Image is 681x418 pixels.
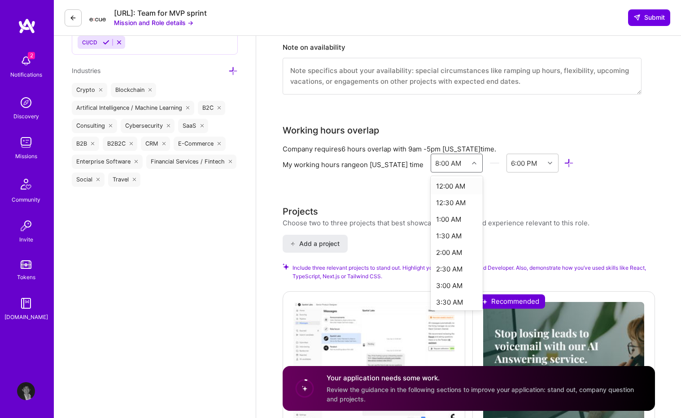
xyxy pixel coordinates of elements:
i: Check [283,263,289,270]
i: icon Close [133,178,136,181]
span: 9am - 5pm [408,145,441,153]
i: icon Close [167,124,170,128]
div: Invite [19,235,33,244]
i: icon PlusBlack [290,241,295,246]
div: Artifical Intelligence / Machine Learning [72,101,194,115]
i: icon HorizontalInLineDivider [489,158,500,168]
div: Note on availability [283,41,345,54]
div: Blockchain [111,83,157,97]
i: icon Close [130,142,133,146]
div: Cybersecurity [121,119,175,133]
div: Community [12,195,40,204]
h4: Your application needs some work. [327,374,644,383]
div: Choose two to three projects that best showcase your skills and experience relevant to this role. [283,218,589,228]
img: Invite [17,217,35,235]
span: Review the guidance in the following sections to improve your application: stand out, company que... [327,386,634,403]
div: Travel [108,172,141,187]
div: 3:00 AM [431,277,483,294]
img: tokens [21,260,31,269]
i: Accept [103,39,109,46]
i: icon Close [218,142,221,146]
i: icon Close [200,124,204,128]
div: SaaS [178,119,208,133]
div: 12:00 AM [431,178,483,194]
i: icon Close [135,160,138,164]
span: Industries [72,67,100,74]
i: icon Close [218,106,221,110]
a: User Avatar [15,382,37,400]
i: icon Close [91,142,95,146]
div: 2:30 AM [431,261,483,277]
button: Add a project [283,235,348,253]
div: 3:30 AM [431,294,483,310]
img: discovery [17,94,35,112]
img: logo [18,18,36,34]
div: Working hours overlap [283,124,379,137]
i: icon Close [186,106,190,110]
div: Tokens [17,272,35,282]
div: Projects [283,205,318,218]
div: My working hours range on [US_STATE] time [283,160,423,169]
div: E-Commerce [174,137,226,151]
i: icon LeftArrowDark [70,14,77,22]
div: B2B [72,137,99,151]
i: icon Close [162,142,166,146]
div: [URL]: Team for MVP sprint [114,9,207,18]
img: Community [15,173,37,195]
div: Missions [15,151,37,161]
img: bell [17,52,35,70]
div: Consulting [72,119,117,133]
i: Reject [116,39,122,46]
div: [DOMAIN_NAME] [4,312,48,322]
button: Mission and Role details → [114,18,193,27]
span: Include three relevant projects to stand out. Highlight your role as a Front-End Developer. Also,... [292,263,655,280]
img: guide book [17,294,35,312]
div: Notifications [10,70,42,79]
i: icon Close [229,160,232,164]
img: User Avatar [17,382,35,400]
div: Company requires 6 hours overlap with [US_STATE] time. [283,144,642,154]
span: CI/CD [82,39,97,46]
i: icon Chevron [548,161,552,165]
div: Financial Services / Fintech [146,155,237,169]
span: 2 [28,52,35,59]
div: B2B2C [103,137,138,151]
div: B2C [198,101,226,115]
div: 1:30 AM [431,228,483,244]
div: Discovery [13,112,39,121]
div: 1:00 AM [431,211,483,228]
div: Social [72,172,105,187]
div: CRM [141,137,170,151]
button: Submit [628,9,670,26]
div: 8:00 AM [435,158,461,168]
img: teamwork [17,134,35,151]
i: icon Chevron [472,161,476,165]
div: Crypto [72,83,107,97]
div: 12:30 AM [431,194,483,211]
i: icon Close [99,88,103,92]
div: 2:00 AM [431,244,483,261]
img: Company Logo [89,11,107,25]
i: icon Close [109,124,113,128]
span: Add a project [290,239,339,248]
div: Enterprise Software [72,155,143,169]
span: Submit [633,13,665,22]
div: 6:00 PM [511,158,537,168]
i: icon Close [148,88,152,92]
i: icon Close [96,178,100,181]
i: icon SendLight [633,14,641,21]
